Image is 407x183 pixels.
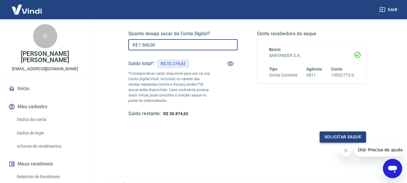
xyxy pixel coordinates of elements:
[306,67,322,71] span: Agência
[7,0,46,19] img: Vindi
[4,4,51,9] span: Olá! Precisa de ajuda?
[128,31,238,37] h5: Quanto deseja sacar da Conta Digital?
[269,47,281,52] span: Banco
[14,113,83,126] a: Dados da conta
[128,71,210,103] p: *Corresponde ao saldo disponível para uso na sua Conta Digital Vindi. Incluindo os valores das ve...
[33,24,57,48] div: G
[354,143,402,156] iframe: Mensagem da empresa
[331,72,354,78] h6: 13002772-0
[378,4,400,15] button: Sair
[163,111,188,116] span: R$ 30.874,62
[269,67,278,71] span: Tipo
[5,51,85,63] p: [PERSON_NAME] [PERSON_NAME]
[340,144,352,156] iframe: Fechar mensagem
[7,157,83,171] button: Meus recebíveis
[14,171,83,183] a: Relatório de Recebíveis
[14,127,83,139] a: Dados de login
[269,52,354,59] h6: SANTANDER S.A.
[128,111,161,117] h5: Saldo restante:
[331,67,343,71] span: Conta
[161,61,185,67] p: R$ 32.374,62
[306,72,322,78] h6: 0811
[383,159,402,178] iframe: Botão para abrir a janela de mensagens
[7,82,83,95] a: Início
[12,66,78,72] p: [EMAIL_ADDRESS][DOMAIN_NAME]
[7,100,83,113] button: Meu cadastro
[14,140,83,153] a: Informe de rendimentos
[257,31,366,37] h5: Conta recebedora do saque
[269,72,297,78] h6: Conta Corrente
[128,61,155,67] h5: Saldo total*:
[320,131,366,143] button: Solicitar saque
